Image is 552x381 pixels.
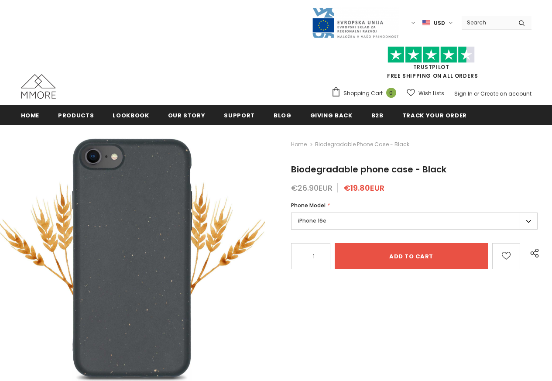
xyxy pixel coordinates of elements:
[462,16,512,29] input: Search Site
[386,88,396,98] span: 0
[402,111,467,120] span: Track your order
[310,105,353,125] a: Giving back
[474,90,479,97] span: or
[418,89,444,98] span: Wish Lists
[291,163,446,175] span: Biodegradable phone case - Black
[315,139,409,150] span: Biodegradable phone case - Black
[312,19,399,26] a: Javni Razpis
[454,90,473,97] a: Sign In
[387,46,475,63] img: Trust Pilot Stars
[422,19,430,27] img: USD
[274,111,291,120] span: Blog
[312,7,399,39] img: Javni Razpis
[331,50,531,79] span: FREE SHIPPING ON ALL ORDERS
[291,182,333,193] span: €26.90EUR
[402,105,467,125] a: Track your order
[58,111,94,120] span: Products
[310,111,353,120] span: Giving back
[224,105,255,125] a: support
[224,111,255,120] span: support
[407,86,444,101] a: Wish Lists
[291,139,307,150] a: Home
[480,90,531,97] a: Create an account
[331,87,401,100] a: Shopping Cart 0
[291,202,326,209] span: Phone Model
[343,89,383,98] span: Shopping Cart
[21,74,56,99] img: MMORE Cases
[58,105,94,125] a: Products
[21,111,40,120] span: Home
[344,182,384,193] span: €19.80EUR
[113,105,149,125] a: Lookbook
[371,111,384,120] span: B2B
[113,111,149,120] span: Lookbook
[291,213,538,230] label: iPhone 16e
[371,105,384,125] a: B2B
[434,19,445,27] span: USD
[413,63,449,71] a: Trustpilot
[168,111,206,120] span: Our Story
[335,243,488,269] input: Add to cart
[168,105,206,125] a: Our Story
[21,105,40,125] a: Home
[274,105,291,125] a: Blog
